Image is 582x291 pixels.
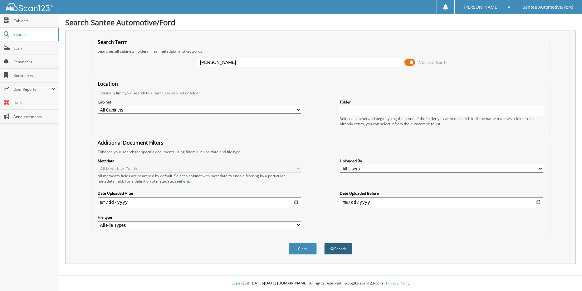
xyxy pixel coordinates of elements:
img: scan123-logo-white.svg [6,3,53,11]
span: User Reports [13,87,51,92]
button: Search [324,243,352,255]
span: Advanced Search [418,60,446,65]
span: Reminders [13,59,56,64]
div: Select a cabinet and begin typing the name of the folder you want to search in. If the name match... [340,116,543,126]
button: Clear [289,243,317,255]
span: Bookmarks [13,73,56,78]
a: here [181,179,189,184]
label: Metadata [98,158,301,164]
iframe: Chat Widget [551,261,582,291]
span: [PERSON_NAME] [464,5,499,9]
label: Folder [340,99,543,105]
h1: Search Santee Automotive/Ford [65,17,576,27]
div: Optionally limit your search to a particular cabinet or folder [95,90,546,96]
label: Date Uploaded Before [340,191,543,196]
div: Enhance your search for specific documents using filters such as date and file type. [95,149,546,155]
label: Cabinet [98,99,301,105]
legend: Additional Document Filters [95,139,167,146]
input: start [98,197,301,207]
a: Privacy Policy [386,280,409,286]
span: Search [13,32,55,37]
span: Santee Automotive/Ford [523,5,573,9]
input: end [340,197,543,207]
legend: Search Term [95,39,131,45]
span: Help [13,100,56,106]
div: Searches all cabinets, folders, files, metadata, and keywords [95,49,546,54]
label: Date Uploaded After [98,191,301,196]
legend: Location [95,80,121,87]
label: File type [98,215,301,220]
div: All metadata fields are searched by default. Select a cabinet with metadata to enable filtering b... [98,173,301,184]
label: Uploaded By [340,158,543,164]
span: Scan123 [232,280,247,286]
span: Scan [13,45,56,51]
span: Announcements [13,114,56,119]
div: © [DATE]-[DATE] [DOMAIN_NAME]. All rights reserved | appg02-scan123-com | [59,276,582,291]
span: Cabinets [13,18,56,23]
